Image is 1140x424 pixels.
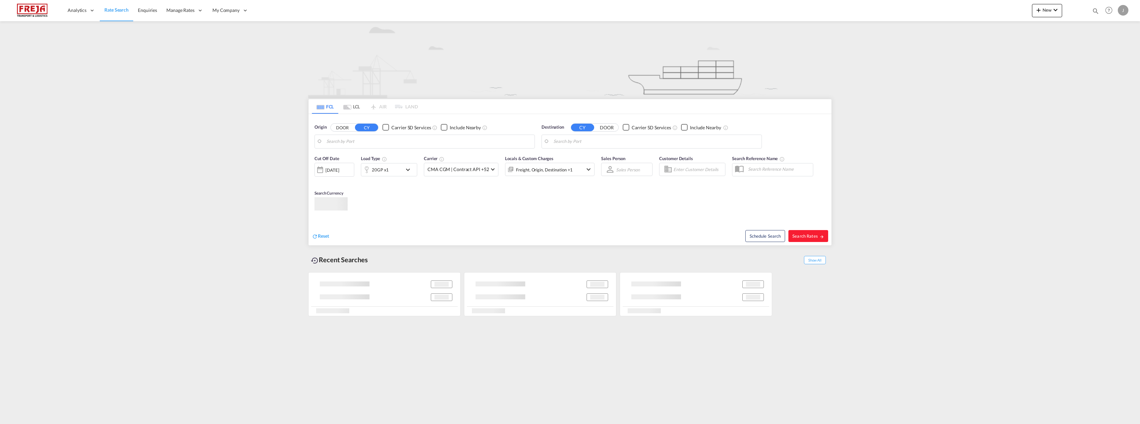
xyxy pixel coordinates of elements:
[690,124,721,131] div: Include Nearby
[516,165,573,174] div: Freight Origin Destination Factory Stuffing
[541,124,564,131] span: Destination
[314,156,339,161] span: Cut Off Date
[1103,5,1114,16] span: Help
[1092,7,1099,15] md-icon: icon-magnify
[681,124,721,131] md-checkbox: Checkbox No Ink
[1118,5,1128,16] div: J
[505,163,595,176] div: Freight Origin Destination Factory Stuffingicon-chevron-down
[404,166,415,174] md-icon: icon-chevron-down
[553,137,758,147] input: Search by Port
[308,252,370,267] div: Recent Searches
[723,125,728,130] md-icon: Unchecked: Ignores neighbouring ports when fetching rates.Checked : Includes neighbouring ports w...
[361,163,417,176] div: 20GP x1icon-chevron-down
[804,256,826,264] span: Show All
[1052,6,1059,14] md-icon: icon-chevron-down
[585,165,593,173] md-icon: icon-chevron-down
[326,137,531,147] input: Search by Port
[314,176,319,185] md-datepicker: Select
[745,230,785,242] button: Note: By default Schedule search will only considerorigin ports, destination ports and cut off da...
[632,124,671,131] div: Carrier SD Services
[1032,4,1062,17] button: icon-plus 400-fgNewicon-chevron-down
[424,156,444,161] span: Carrier
[166,7,195,14] span: Manage Rates
[439,156,444,162] md-icon: The selected Trucker/Carrierwill be displayed in the rate results If the rates are from another f...
[595,124,618,131] button: DOOR
[308,21,832,98] img: new-FCL.png
[104,7,129,13] span: Rate Search
[732,156,785,161] span: Search Reference Name
[138,7,157,13] span: Enquiries
[318,233,329,239] span: Reset
[312,233,329,240] div: icon-refreshReset
[450,124,481,131] div: Include Nearby
[314,163,354,177] div: [DATE]
[623,124,671,131] md-checkbox: Checkbox No Ink
[311,257,319,265] md-icon: icon-backup-restore
[1035,6,1043,14] md-icon: icon-plus 400-fg
[382,124,431,131] md-checkbox: Checkbox No Ink
[312,99,418,114] md-pagination-wrapper: Use the left and right arrow keys to navigate between tabs
[1035,7,1059,13] span: New
[338,99,365,114] md-tab-item: LCL
[673,164,723,174] input: Enter Customer Details
[505,156,553,161] span: Locals & Custom Charges
[325,167,339,173] div: [DATE]
[391,124,431,131] div: Carrier SD Services
[314,124,326,131] span: Origin
[314,191,343,196] span: Search Currency
[361,156,387,161] span: Load Type
[779,156,785,162] md-icon: Your search will be saved by the below given name
[482,125,487,130] md-icon: Unchecked: Ignores neighbouring ports when fetching rates.Checked : Includes neighbouring ports w...
[1103,5,1118,17] div: Help
[672,125,678,130] md-icon: Unchecked: Search for CY (Container Yard) services for all selected carriers.Checked : Search for...
[615,165,641,174] md-select: Sales Person
[427,166,489,173] span: CMA CGM | Contract API +52
[1092,7,1099,17] div: icon-magnify
[212,7,240,14] span: My Company
[820,234,824,239] md-icon: icon-arrow-right
[312,99,338,114] md-tab-item: FCL
[68,7,86,14] span: Analytics
[382,156,387,162] md-icon: icon-information-outline
[312,233,318,239] md-icon: icon-refresh
[659,156,693,161] span: Customer Details
[372,165,389,174] div: 20GP x1
[355,124,378,131] button: CY
[331,124,354,131] button: DOOR
[10,3,55,18] img: 586607c025bf11f083711d99603023e7.png
[432,125,437,130] md-icon: Unchecked: Search for CY (Container Yard) services for all selected carriers.Checked : Search for...
[601,156,625,161] span: Sales Person
[792,233,824,239] span: Search Rates
[788,230,828,242] button: Search Ratesicon-arrow-right
[441,124,481,131] md-checkbox: Checkbox No Ink
[571,124,594,131] button: CY
[309,114,831,245] div: Origin DOOR CY Checkbox No InkUnchecked: Search for CY (Container Yard) services for all selected...
[745,164,813,174] input: Search Reference Name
